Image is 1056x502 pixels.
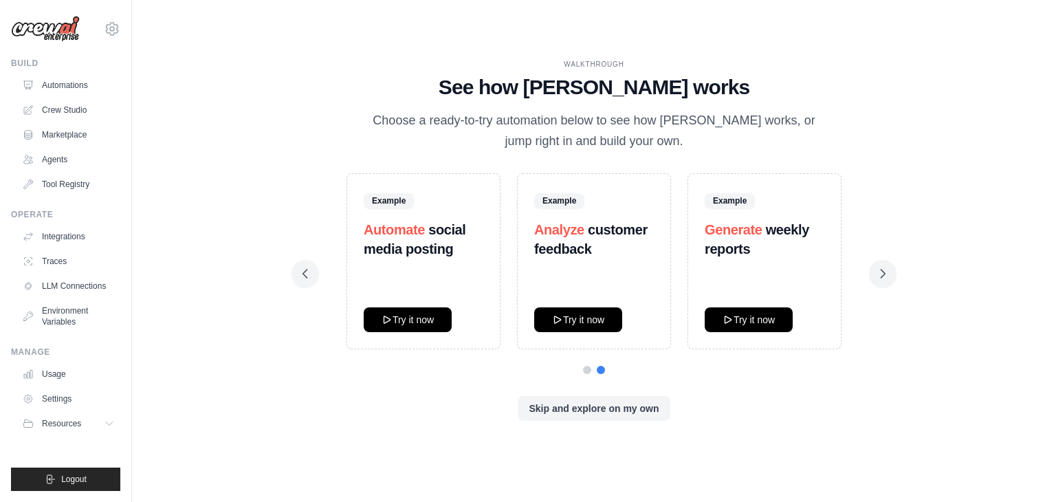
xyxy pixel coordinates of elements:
a: Automations [16,74,120,96]
a: Integrations [16,226,120,248]
button: Resources [16,413,120,435]
button: Try it now [705,307,793,332]
button: Try it now [534,307,622,332]
span: Automate [364,222,425,237]
button: Skip and explore on my own [518,396,670,421]
div: Manage [11,347,120,358]
a: LLM Connections [16,275,120,297]
a: Agents [16,149,120,171]
div: Build [11,58,120,69]
span: Example [364,193,414,208]
a: Usage [16,363,120,385]
h1: See how [PERSON_NAME] works [302,75,885,100]
span: Example [534,193,584,208]
span: Logout [61,474,87,485]
a: Traces [16,250,120,272]
p: Choose a ready-to-try automation below to see how [PERSON_NAME] works, or jump right in and build... [363,111,825,151]
button: Logout [11,468,120,491]
span: Generate [705,222,762,237]
span: Example [705,193,755,208]
span: Resources [42,418,81,429]
iframe: Chat Widget [987,436,1056,502]
div: Operate [11,209,120,220]
strong: customer feedback [534,222,648,257]
a: Tool Registry [16,173,120,195]
img: Logo [11,16,80,42]
div: WALKTHROUGH [302,59,885,69]
button: Try it now [364,307,452,332]
a: Marketplace [16,124,120,146]
a: Crew Studio [16,99,120,121]
a: Settings [16,388,120,410]
span: Analyze [534,222,584,237]
strong: weekly reports [705,222,809,257]
a: Environment Variables [16,300,120,333]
